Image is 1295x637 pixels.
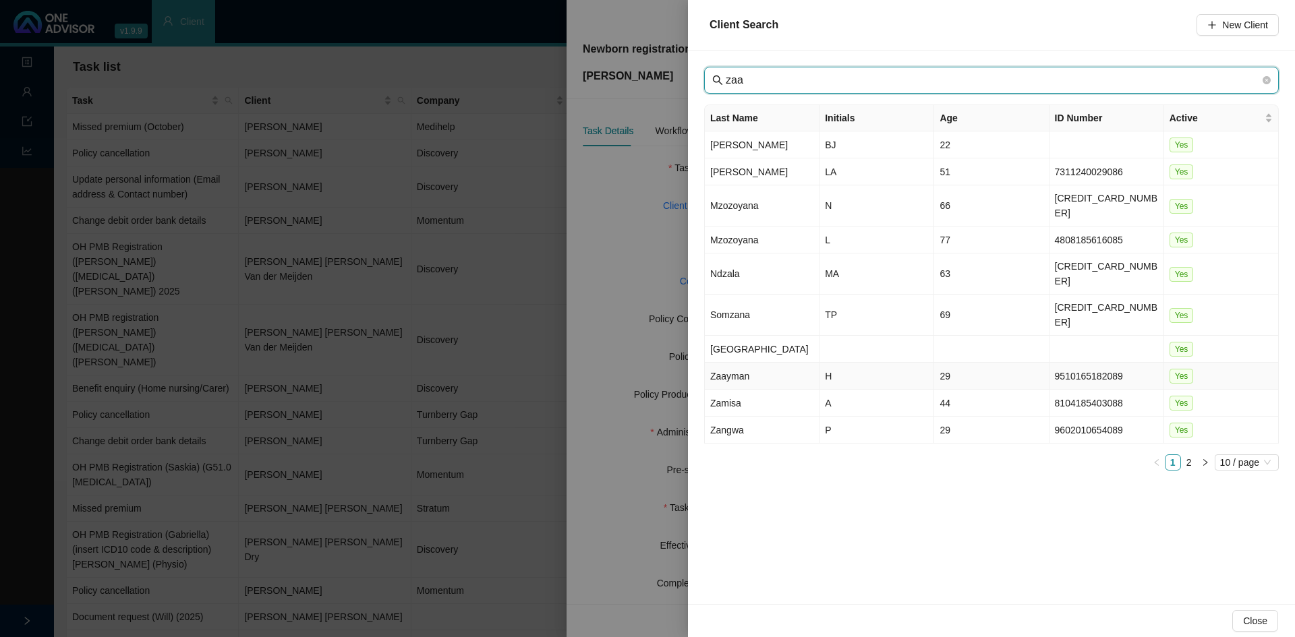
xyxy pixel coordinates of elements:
td: P [819,417,934,444]
th: Initials [819,105,934,131]
td: BJ [819,131,934,158]
span: 69 [940,309,950,320]
td: LA [819,158,934,185]
span: search [712,75,723,86]
span: 51 [940,166,950,177]
span: 63 [940,268,950,279]
td: 4808185616085 [1049,226,1164,253]
span: Close [1243,613,1267,628]
a: 2 [1182,455,1197,470]
button: right [1197,454,1213,471]
td: MA [819,253,934,295]
td: Ndzala [705,253,819,295]
li: Next Page [1197,454,1213,471]
span: Yes [1170,342,1194,357]
span: 44 [940,398,950,408]
td: [CREDIT_CARD_NUMBER] [1049,253,1164,295]
td: Mzozoyana [705,226,819,253]
button: New Client [1197,14,1279,36]
td: Zangwa [705,417,819,444]
td: Somzana [705,295,819,336]
th: Last Name [705,105,819,131]
td: [PERSON_NAME] [705,158,819,185]
td: 8104185403088 [1049,390,1164,417]
button: left [1149,454,1165,471]
span: 29 [940,425,950,435]
li: 1 [1165,454,1181,471]
th: Age [934,105,1049,131]
span: Yes [1170,308,1194,323]
td: TP [819,295,934,336]
td: 7311240029086 [1049,158,1164,185]
span: close-circle [1263,76,1271,84]
span: New Client [1222,18,1268,32]
input: Last Name [726,72,1260,88]
span: close-circle [1263,74,1271,86]
td: [CREDIT_CARD_NUMBER] [1049,185,1164,226]
span: Yes [1170,199,1194,214]
td: 9510165182089 [1049,363,1164,390]
li: 2 [1181,454,1197,471]
span: Yes [1170,138,1194,152]
td: [PERSON_NAME] [705,131,819,158]
span: Yes [1170,267,1194,282]
span: 66 [940,200,950,211]
a: 1 [1165,455,1180,470]
td: N [819,185,934,226]
span: 22 [940,140,950,150]
span: Yes [1170,369,1194,384]
td: 9602010654089 [1049,417,1164,444]
span: plus [1207,20,1217,30]
th: ID Number [1049,105,1164,131]
td: Mzozoyana [705,185,819,226]
span: right [1201,458,1209,466]
td: H [819,363,934,390]
li: Previous Page [1149,454,1165,471]
span: 77 [940,235,950,245]
td: A [819,390,934,417]
span: Yes [1170,423,1194,437]
span: left [1153,458,1161,466]
th: Active [1164,105,1279,131]
span: 10 / page [1220,455,1273,470]
td: [GEOGRAPHIC_DATA] [705,336,819,363]
span: Yes [1170,164,1194,179]
span: Yes [1170,396,1194,411]
span: Yes [1170,233,1194,247]
td: Zaayman [705,363,819,390]
td: Zamisa [705,390,819,417]
td: [CREDIT_CARD_NUMBER] [1049,295,1164,336]
td: L [819,226,934,253]
span: 29 [940,371,950,382]
span: Active [1170,111,1262,125]
span: Client Search [710,19,778,30]
button: Close [1232,610,1278,632]
div: Page Size [1215,454,1279,471]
